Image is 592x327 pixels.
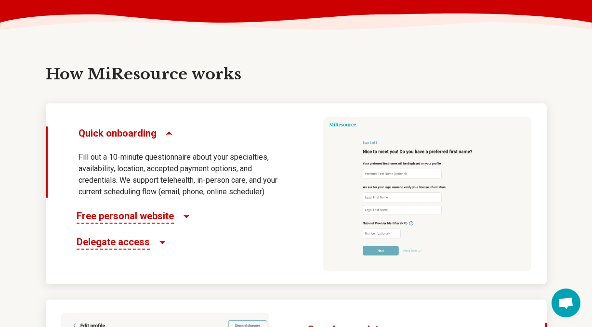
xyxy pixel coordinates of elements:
[77,209,174,224] span: Free personal website
[77,235,150,250] span: Delegate access
[79,126,174,140] button: Quick onboarding
[79,126,157,140] span: Quick onboarding
[79,151,285,198] p: Fill out a 10-minute questionnaire about your specialties, availability, location, accepted payme...
[77,209,191,224] button: Free personal website
[77,235,167,250] button: Delegate access
[46,64,547,85] h2: How MiResource works
[552,289,580,317] div: Open chat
